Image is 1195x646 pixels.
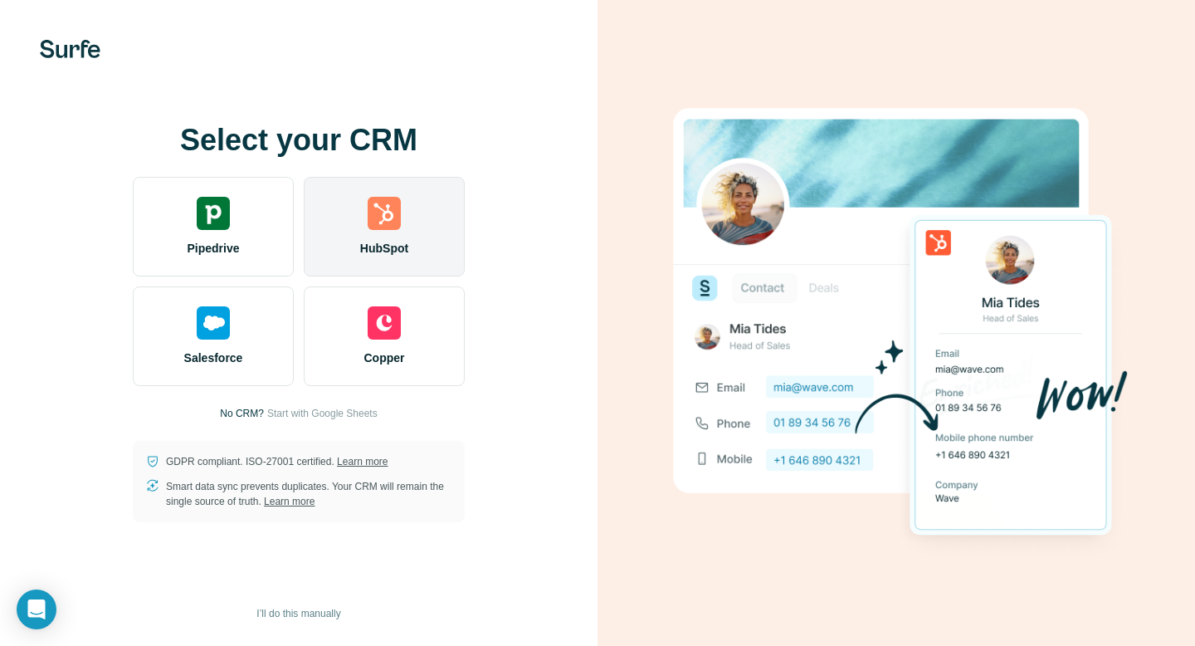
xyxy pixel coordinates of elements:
[40,40,100,58] img: Surfe's logo
[337,456,388,467] a: Learn more
[364,350,405,366] span: Copper
[187,240,239,257] span: Pipedrive
[166,454,388,469] p: GDPR compliant. ISO-27001 certified.
[256,606,340,621] span: I’ll do this manually
[264,496,315,507] a: Learn more
[360,240,408,257] span: HubSpot
[197,197,230,230] img: pipedrive's logo
[166,479,451,509] p: Smart data sync prevents duplicates. Your CRM will remain the single source of truth.
[184,350,243,366] span: Salesforce
[267,406,378,421] button: Start with Google Sheets
[17,590,56,629] div: Open Intercom Messenger
[220,406,264,421] p: No CRM?
[664,82,1129,564] img: HUBSPOT image
[368,306,401,340] img: copper's logo
[368,197,401,230] img: hubspot's logo
[245,601,352,626] button: I’ll do this manually
[197,306,230,340] img: salesforce's logo
[133,124,465,157] h1: Select your CRM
